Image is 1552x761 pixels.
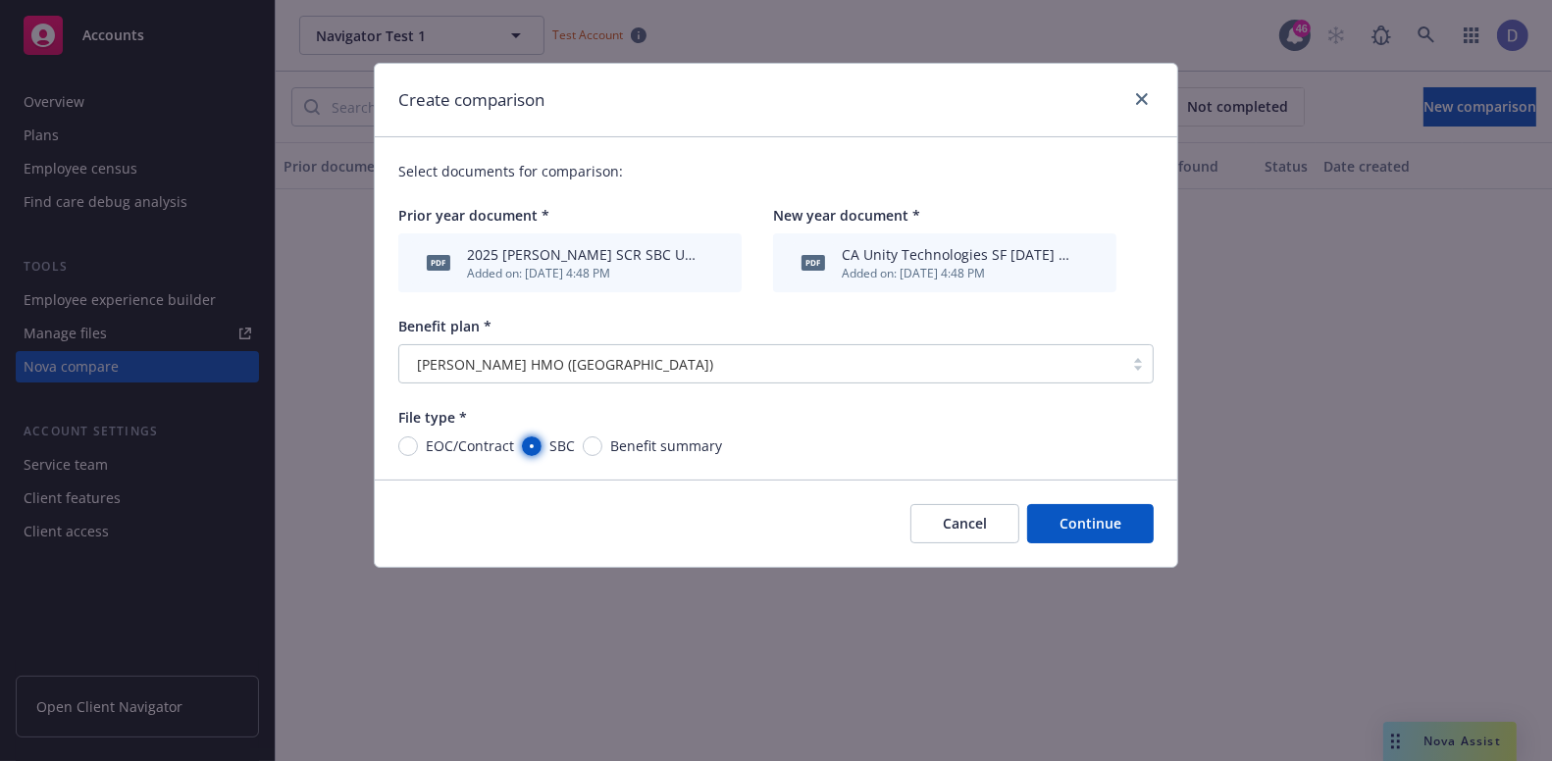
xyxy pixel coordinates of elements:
[1130,87,1154,111] a: close
[426,435,514,456] span: EOC/Contract
[398,161,1154,181] p: Select documents for comparison:
[910,504,1019,543] button: Cancel
[842,244,1073,265] div: CA Unity Technologies SF [DATE] SCR SBC 234919 - SOLD.pdf
[773,206,920,225] span: New year document *
[398,206,549,225] span: Prior year document *
[802,255,825,270] span: pdf
[583,436,602,456] input: Benefit summary
[549,435,575,456] span: SBC
[398,436,418,456] input: EOC/Contract
[467,265,698,281] div: Added on: [DATE] 4:48 PM
[398,408,467,427] span: File type *
[398,87,544,113] h1: Create comparison
[417,354,713,375] span: [PERSON_NAME] HMO ([GEOGRAPHIC_DATA])
[467,244,698,265] div: 2025 [PERSON_NAME] SCR SBC Unity.pdf
[1027,504,1154,543] button: Continue
[398,317,491,335] span: Benefit plan *
[427,255,450,270] span: pdf
[610,435,722,456] span: Benefit summary
[1081,253,1097,274] button: archive file
[842,265,1073,281] div: Added on: [DATE] 4:48 PM
[706,253,722,274] button: archive file
[409,354,1113,375] span: [PERSON_NAME] HMO ([GEOGRAPHIC_DATA])
[522,436,542,456] input: SBC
